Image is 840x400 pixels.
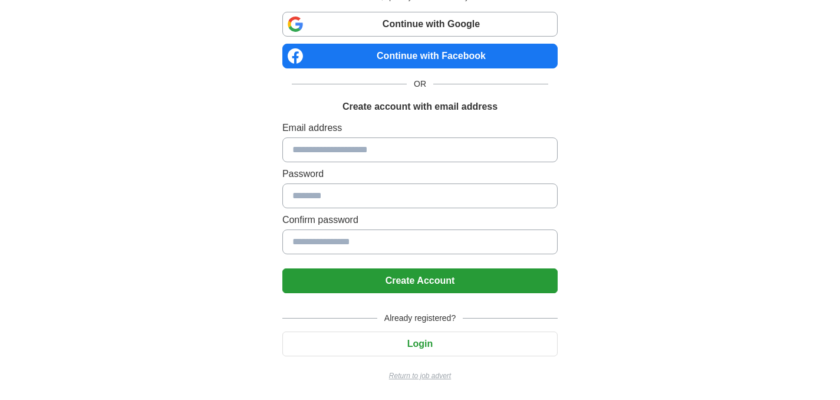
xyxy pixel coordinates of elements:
a: Continue with Google [282,12,558,37]
a: Continue with Facebook [282,44,558,68]
label: Password [282,167,558,181]
span: OR [407,78,433,90]
label: Confirm password [282,213,558,227]
label: Email address [282,121,558,135]
a: Login [282,339,558,349]
span: Already registered? [377,312,463,324]
a: Return to job advert [282,371,558,381]
button: Login [282,332,558,356]
button: Create Account [282,268,558,293]
h1: Create account with email address [342,100,498,114]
